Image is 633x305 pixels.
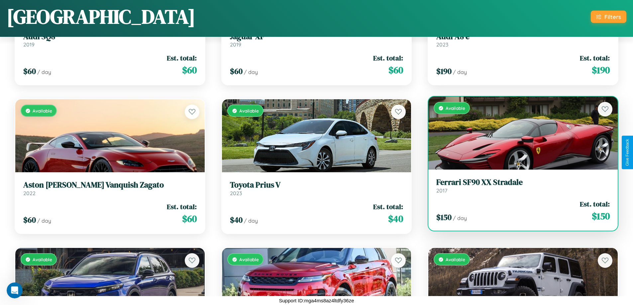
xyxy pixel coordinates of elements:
div: Filters [604,13,621,20]
a: Aston [PERSON_NAME] Vanquish Zagato2022 [23,180,197,196]
a: Ferrari SF90 XX Stradale2017 [436,178,610,194]
span: / day [37,69,51,75]
span: $ 40 [230,214,243,225]
span: $ 190 [436,66,452,77]
span: Est. total: [167,202,197,211]
p: Support ID: mga4ms8az4ltdfy36ze [279,296,354,305]
span: Available [239,108,259,114]
span: $ 40 [388,212,403,225]
span: Available [446,105,465,111]
button: Filters [591,11,626,23]
h3: Ferrari SF90 XX Stradale [436,178,610,187]
span: Est. total: [373,53,403,63]
a: Jaguar XF2019 [230,32,403,48]
span: $ 60 [23,214,36,225]
span: $ 190 [592,63,610,77]
a: Toyota Prius V2023 [230,180,403,196]
span: 2019 [23,41,35,48]
span: Est. total: [167,53,197,63]
span: / day [453,215,467,221]
span: Available [33,108,52,114]
span: / day [244,69,258,75]
h3: Aston [PERSON_NAME] Vanquish Zagato [23,180,197,190]
iframe: Intercom live chat [7,282,23,298]
span: / day [453,69,467,75]
span: $ 60 [182,63,197,77]
span: Available [33,257,52,262]
a: Audi A8 e2023 [436,32,610,48]
span: / day [244,217,258,224]
span: $ 60 [230,66,243,77]
span: $ 60 [182,212,197,225]
span: / day [37,217,51,224]
a: Audi SQ82019 [23,32,197,48]
span: 2019 [230,41,241,48]
span: $ 60 [23,66,36,77]
h1: [GEOGRAPHIC_DATA] [7,3,195,30]
span: 2017 [436,187,447,194]
span: $ 150 [436,212,452,223]
span: Est. total: [580,199,610,209]
span: 2022 [23,190,36,196]
span: Est. total: [373,202,403,211]
span: Available [239,257,259,262]
span: Est. total: [580,53,610,63]
span: $ 150 [592,209,610,223]
span: Available [446,257,465,262]
h3: Toyota Prius V [230,180,403,190]
div: Give Feedback [625,139,630,166]
span: 2023 [436,41,448,48]
span: 2023 [230,190,242,196]
span: $ 60 [388,63,403,77]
